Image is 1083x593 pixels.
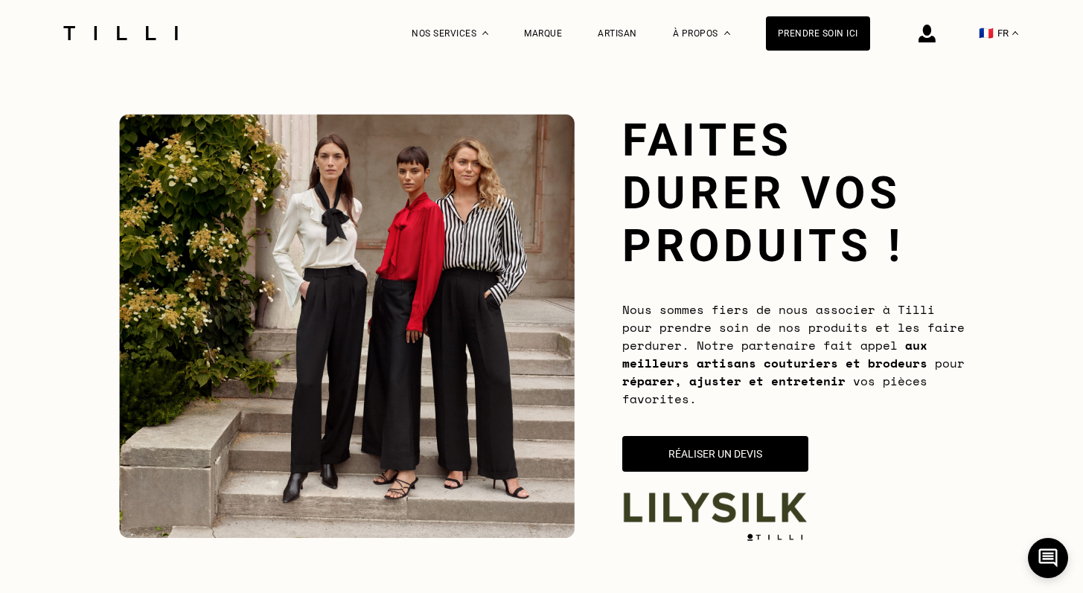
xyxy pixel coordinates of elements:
span: Nous sommes fiers de nous associer à Tilli pour prendre soin de nos produits et les faire perdure... [622,301,965,408]
img: Menu déroulant [482,31,488,35]
a: Prendre soin ici [766,16,870,51]
img: menu déroulant [1012,31,1018,35]
button: Réaliser un devis [622,436,808,472]
a: Marque [524,28,562,39]
span: 🇫🇷 [979,26,994,40]
img: Menu déroulant à propos [724,31,730,35]
img: lilysilk.logo.png [622,490,808,525]
img: icône connexion [919,25,936,42]
b: aux meilleurs artisans couturiers et brodeurs [622,336,927,372]
img: Logo du service de couturière Tilli [58,26,183,40]
a: Artisan [598,28,637,39]
h1: Faites durer vos produits ! [622,114,965,272]
img: logo Tilli [741,533,808,541]
b: réparer, ajuster et entretenir [622,372,846,390]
